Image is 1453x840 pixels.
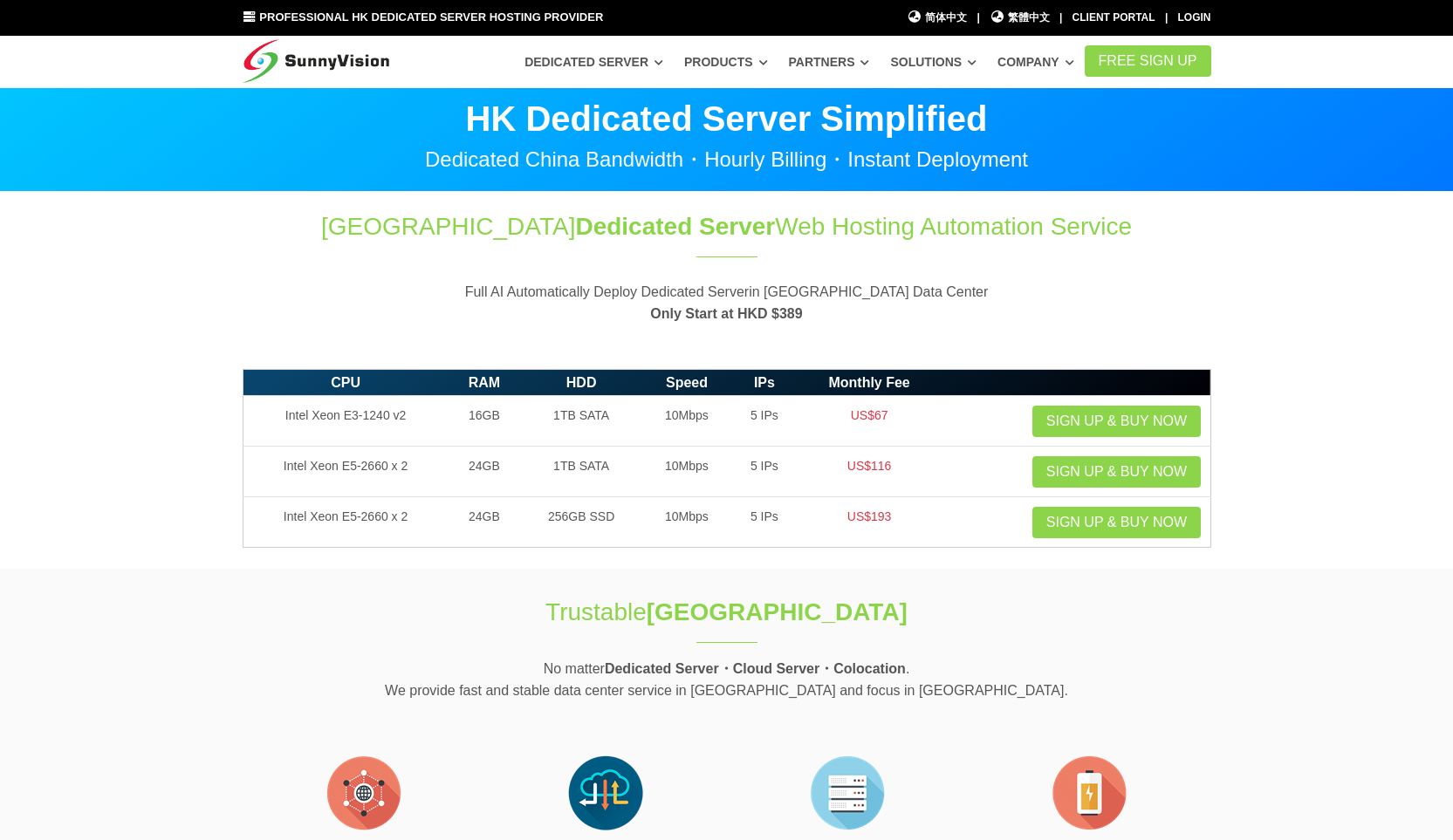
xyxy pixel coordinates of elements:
[798,396,941,447] td: US$67
[449,369,521,396] th: RAM
[1059,10,1062,26] li: |
[449,447,521,497] td: 24GB
[789,46,870,78] a: Partners
[890,46,977,78] a: Solutions
[562,749,649,837] img: flat-cloud-in-out.png
[1085,45,1211,77] a: FREE Sign Up
[997,46,1074,78] a: Company
[642,497,731,548] td: 10Mbps
[243,149,1211,170] p: Dedicated China Bandwidth・Hourly Billing・Instant Deployment
[436,595,1018,629] h1: Trustable
[647,598,908,625] strong: [GEOGRAPHIC_DATA]
[243,369,449,396] th: CPU
[320,749,408,837] img: flat-internet.png
[731,497,798,548] td: 5 IPs
[798,447,941,497] td: US$116
[259,10,603,24] span: Professional HK Dedicated Server Hosting Provider
[524,46,663,78] a: Dedicated Server
[1045,749,1133,837] img: flat-battery.png
[731,447,798,497] td: 5 IPs
[1165,10,1168,26] li: |
[243,497,449,548] td: Intel Xeon E5-2660 x 2
[575,213,775,240] span: Dedicated Server
[650,306,802,321] strong: Only Start at HKD $389
[908,10,968,26] a: 简体中文
[243,658,1211,702] p: No matter . We provide fast and stable data center service in [GEOGRAPHIC_DATA] and focus in [GEO...
[804,749,891,837] img: flat-server-alt.png
[243,209,1211,243] h1: [GEOGRAPHIC_DATA] Web Hosting Automation Service
[449,396,521,447] td: 16GB
[642,396,731,447] td: 10Mbps
[977,10,979,26] li: |
[798,497,941,548] td: US$193
[731,369,798,396] th: IPs
[642,369,731,396] th: Speed
[243,447,449,497] td: Intel Xeon E5-2660 x 2
[243,101,1211,136] p: HK Dedicated Server Simplified
[1073,11,1155,24] a: Client Portal
[990,10,1050,26] a: 繁體中文
[684,46,768,78] a: Products
[520,369,642,396] th: HDD
[520,447,642,497] td: 1TB SATA
[520,396,642,447] td: 1TB SATA
[1032,507,1201,538] a: Sign up & Buy Now
[605,661,906,676] strong: Dedicated Server・Cloud Server・Colocation
[731,396,798,447] td: 5 IPs
[1032,406,1201,437] a: Sign up & Buy Now
[243,396,449,447] td: Intel Xeon E3-1240 v2
[642,447,731,497] td: 10Mbps
[1178,11,1211,24] a: Login
[1032,456,1201,488] a: Sign up & Buy Now
[798,369,941,396] th: Monthly Fee
[449,497,521,548] td: 24GB
[243,281,1211,325] p: Full AI Automatically Deploy Dedicated Serverin [GEOGRAPHIC_DATA] Data Center
[520,497,642,548] td: 256GB SSD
